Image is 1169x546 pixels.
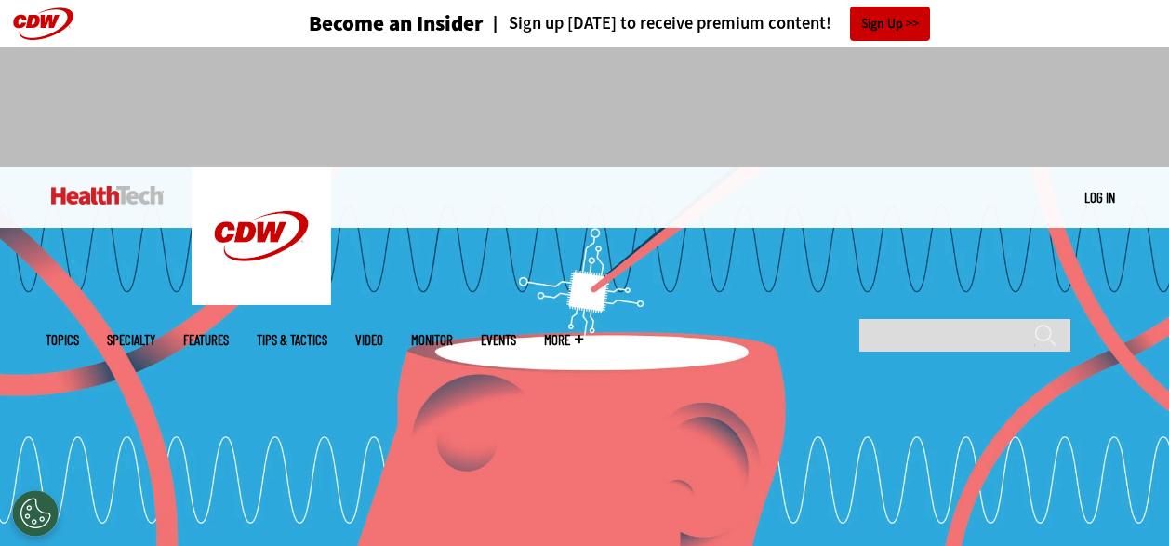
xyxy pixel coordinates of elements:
a: MonITor [411,333,453,347]
h3: Become an Insider [309,13,484,34]
div: Cookies Settings [12,490,59,537]
img: Home [192,167,331,305]
a: Sign up [DATE] to receive premium content! [484,15,831,33]
a: Features [183,333,229,347]
img: Home [51,186,164,205]
a: Events [481,333,516,347]
a: Sign Up [850,7,930,41]
a: Log in [1084,189,1115,206]
a: Tips & Tactics [257,333,327,347]
a: Become an Insider [239,13,484,34]
span: Specialty [107,333,155,347]
span: Topics [46,333,79,347]
span: More [544,333,583,347]
button: Open Preferences [12,490,59,537]
iframe: advertisement [246,65,923,149]
div: User menu [1084,188,1115,207]
a: Video [355,333,383,347]
a: CDW [192,290,331,310]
